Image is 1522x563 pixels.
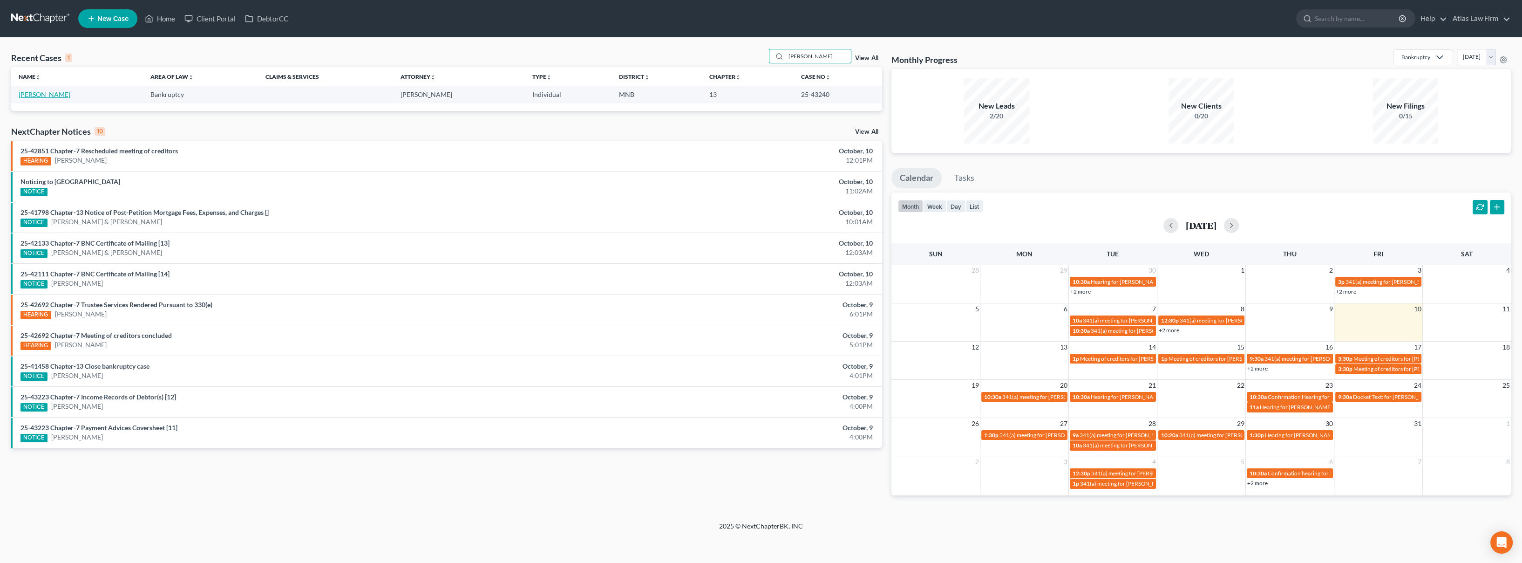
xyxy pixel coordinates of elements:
a: [PERSON_NAME] [19,90,70,98]
div: October, 9 [595,300,873,309]
div: 10 [95,127,105,136]
span: 8 [1505,456,1511,467]
span: 10a [1073,442,1082,449]
span: 10:30a [1073,327,1090,334]
span: 1p [1161,355,1168,362]
td: Bankruptcy [143,86,258,103]
span: Sun [929,250,943,258]
span: 25 [1502,380,1511,391]
div: 12:01PM [595,156,873,165]
span: 10:30a [1073,393,1090,400]
div: 0/20 [1169,111,1234,121]
div: 4:00PM [595,433,873,442]
span: 11 [1502,303,1511,315]
span: 15 [1236,342,1245,353]
a: 25-42851 Chapter-7 Rescheduled meeting of creditors [20,147,178,155]
span: 23 [1325,380,1334,391]
span: 22 [1236,380,1245,391]
a: Area of Lawunfold_more [150,73,194,80]
a: 25-42133 Chapter-7 BNC Certificate of Mailing [13] [20,239,170,247]
div: 12:03AM [595,279,873,288]
a: View All [855,129,878,135]
div: Bankruptcy [1401,53,1430,61]
i: unfold_more [644,75,650,80]
span: 29 [1236,418,1245,429]
span: 9:30a [1250,355,1264,362]
h3: Monthly Progress [891,54,958,65]
a: Home [140,10,180,27]
span: Mon [1016,250,1033,258]
div: HEARING [20,311,51,319]
span: Hearing for [PERSON_NAME] [1260,404,1332,411]
i: unfold_more [735,75,741,80]
span: 9:30a [1338,393,1352,400]
span: 4 [1505,265,1511,276]
a: [PERSON_NAME] [55,156,107,165]
a: +2 more [1247,480,1268,487]
span: 13 [1059,342,1068,353]
a: DebtorCC [240,10,293,27]
span: Fri [1373,250,1383,258]
div: October, 10 [595,208,873,217]
a: Noticing to [GEOGRAPHIC_DATA] [20,178,120,185]
a: 25-41798 Chapter-13 Notice of Post-Petition Mortgage Fees, Expenses, and Charges [] [20,208,269,216]
span: 24 [1413,380,1422,391]
span: 21 [1148,380,1157,391]
a: +2 more [1247,365,1268,372]
span: 27 [1059,418,1068,429]
span: Meeting of creditors for [PERSON_NAME] & [PERSON_NAME] [1169,355,1320,362]
span: 2 [1328,265,1334,276]
span: Confirmation hearing for [PERSON_NAME] [1268,470,1373,477]
a: Calendar [891,168,942,188]
span: 1p [1073,355,1079,362]
span: 7 [1151,303,1157,315]
div: October, 10 [595,239,873,248]
i: unfold_more [430,75,436,80]
span: Meeting of creditors for [PERSON_NAME] [1080,355,1182,362]
span: 5 [974,303,980,315]
span: 341(a) meeting for [PERSON_NAME] [1091,470,1181,477]
div: Open Intercom Messenger [1490,531,1513,554]
a: 25-42692 Chapter-7 Trustee Services Rendered Pursuant to 330(e) [20,301,212,309]
span: 341(a) meeting for [PERSON_NAME] & [PERSON_NAME] [1091,327,1230,334]
span: 17 [1413,342,1422,353]
div: New Clients [1169,101,1234,111]
span: 19 [971,380,980,391]
a: +2 more [1336,288,1356,295]
span: Sat [1461,250,1473,258]
span: 4 [1151,456,1157,467]
span: 26 [971,418,980,429]
span: 28 [1148,418,1157,429]
td: 13 [702,86,794,103]
div: Recent Cases [11,52,72,63]
td: MNB [612,86,702,103]
span: 9 [1328,303,1334,315]
span: 341(a) meeting for [PERSON_NAME] [1080,432,1169,439]
div: 2025 © NextChapterBK, INC [496,522,1026,538]
span: 11a [1250,404,1259,411]
div: 4:00PM [595,402,873,411]
div: 5:01PM [595,340,873,350]
span: 20 [1059,380,1068,391]
div: NOTICE [20,280,48,288]
a: Nameunfold_more [19,73,41,80]
a: Client Portal [180,10,240,27]
span: 16 [1325,342,1334,353]
a: +2 more [1070,288,1091,295]
div: 10:01AM [595,217,873,227]
td: [PERSON_NAME] [393,86,525,103]
div: 1 [65,54,72,62]
span: 30 [1148,265,1157,276]
a: 25-41458 Chapter-13 Close bankruptcy case [20,362,149,370]
a: 25-43223 Chapter-7 Payment Advices Coversheet [11] [20,424,177,432]
i: unfold_more [35,75,41,80]
span: 5 [1240,456,1245,467]
span: Hearing for [PERSON_NAME] & [PERSON_NAME] [1091,278,1213,285]
a: Typeunfold_more [532,73,552,80]
div: 12:03AM [595,248,873,257]
div: October, 10 [595,269,873,279]
a: [PERSON_NAME] [51,371,103,380]
span: 10:30a [1250,470,1267,477]
a: [PERSON_NAME] [55,340,107,350]
div: NOTICE [20,249,48,258]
